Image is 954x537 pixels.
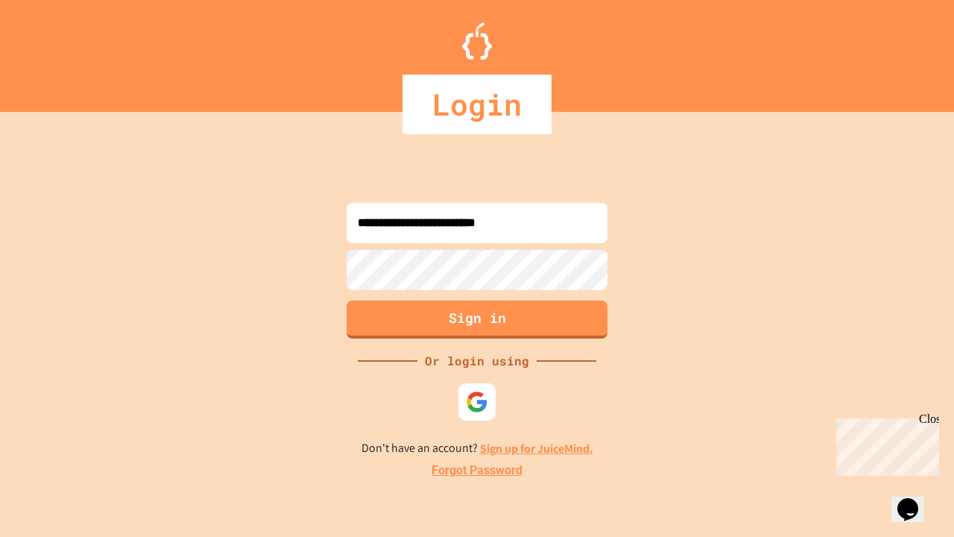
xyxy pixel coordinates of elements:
p: Don't have an account? [361,439,593,458]
div: Or login using [417,352,537,370]
iframe: chat widget [891,477,939,522]
iframe: chat widget [830,412,939,476]
a: Forgot Password [432,462,522,480]
div: Chat with us now!Close [6,6,103,95]
button: Sign in [347,301,607,339]
img: google-icon.svg [466,391,488,413]
a: Sign up for JuiceMind. [480,441,593,456]
div: Login [402,75,552,134]
img: Logo.svg [462,22,492,60]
